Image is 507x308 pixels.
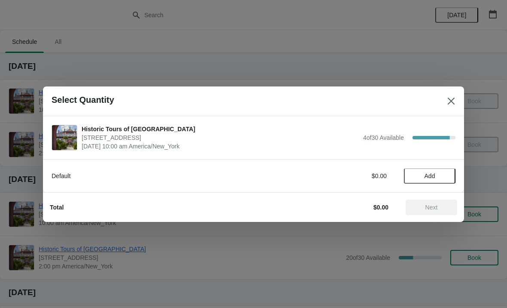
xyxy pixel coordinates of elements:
span: 4 of 30 Available [363,134,404,141]
h2: Select Quantity [52,95,114,105]
div: $0.00 [307,172,387,180]
img: Historic Tours of Flagler College | 74 King Street, St. Augustine, FL, USA | October 12 | 10:00 a... [52,125,77,150]
strong: Total [50,204,64,211]
span: Historic Tours of [GEOGRAPHIC_DATA] [82,125,359,133]
span: [STREET_ADDRESS] [82,133,359,142]
button: Close [443,93,459,109]
strong: $0.00 [373,204,388,211]
button: Add [404,168,455,184]
span: Add [425,172,435,179]
div: Default [52,172,290,180]
span: [DATE] 10:00 am America/New_York [82,142,359,151]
